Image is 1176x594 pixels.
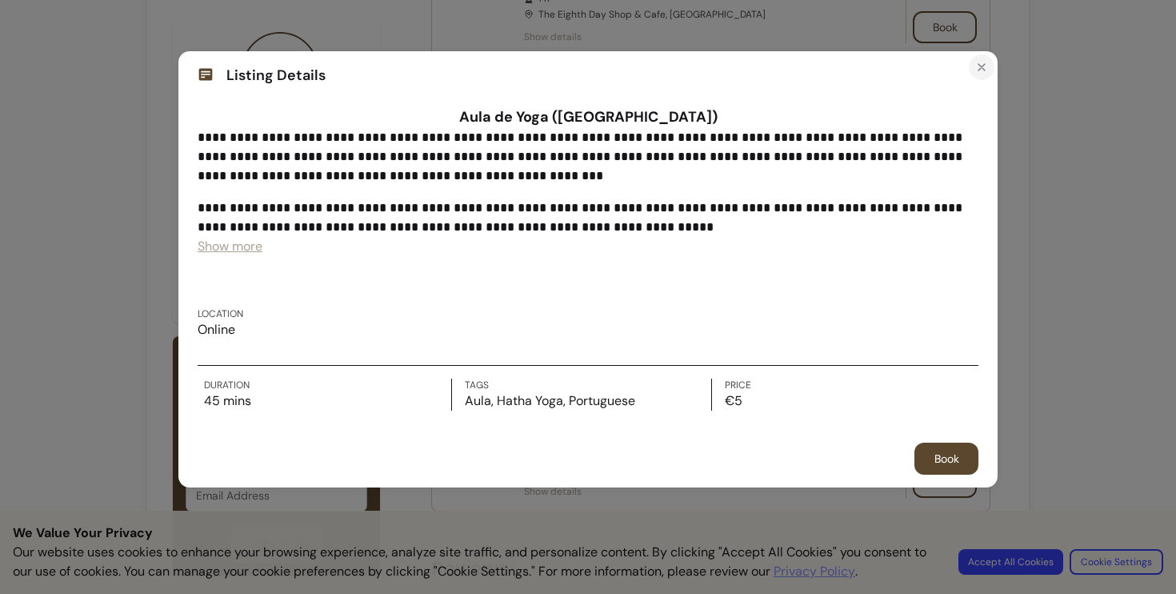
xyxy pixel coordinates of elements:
label: Tags [465,379,712,391]
p: Aula, Hatha Yoga, Portuguese [465,391,712,411]
button: Book [914,443,978,475]
label: Duration [204,379,451,391]
button: Close [969,54,994,80]
p: €5 [725,391,972,411]
span: Listing Details [226,64,326,86]
label: Price [725,379,972,391]
p: 45 mins [204,391,451,411]
label: Location [198,307,243,320]
p: Online [198,320,243,339]
h1: Aula de Yoga ([GEOGRAPHIC_DATA]) [198,106,978,128]
span: Show more [198,238,262,255]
